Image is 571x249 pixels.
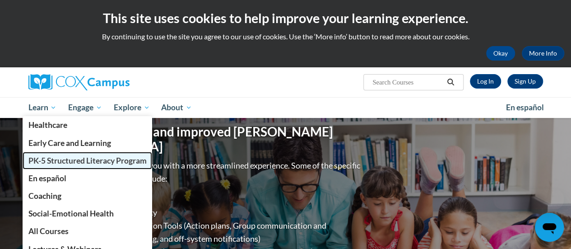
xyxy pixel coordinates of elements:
span: About [161,102,192,113]
span: En español [506,103,544,112]
span: Coaching [28,191,61,201]
li: Improved Site Navigation [53,193,362,206]
iframe: Message from company [493,189,564,209]
a: Register [507,74,543,89]
span: Social-Emotional Health [28,209,113,218]
a: Social-Emotional Health [23,205,153,222]
a: Healthcare [23,116,153,134]
p: Overall, we are proud to provide you with a more streamlined experience. Some of the specific cha... [35,159,362,185]
p: By continuing to use the site you agree to our use of cookies. Use the ‘More info’ button to read... [7,32,564,42]
span: En español [28,174,66,183]
span: PK-5 Structured Literacy Program [28,156,146,165]
a: Log In [470,74,501,89]
img: Cox Campus [28,74,130,90]
a: En español [500,98,550,117]
a: Early Care and Learning [23,134,153,152]
a: PK-5 Structured Literacy Program [23,152,153,169]
span: Healthcare [28,120,67,130]
li: Enhanced Group Collaboration Tools (Action plans, Group communication and collaboration tools, re... [53,219,362,245]
a: En español [23,169,153,187]
h2: This site uses cookies to help improve your learning experience. [7,9,564,27]
div: Main menu [22,97,550,118]
a: All Courses [23,222,153,240]
span: All Courses [28,226,68,236]
span: Early Care and Learning [28,138,111,148]
span: Engage [68,102,102,113]
a: Cox Campus [28,74,191,90]
a: Engage [62,97,108,118]
button: Search [444,77,457,88]
input: Search Courses [371,77,444,88]
span: Explore [114,102,150,113]
span: Learn [28,102,56,113]
a: Explore [108,97,156,118]
a: About [155,97,198,118]
button: Okay [486,46,515,61]
a: Learn [23,97,63,118]
a: More Info [522,46,564,61]
a: Coaching [23,187,153,205]
h1: Welcome to the new and improved [PERSON_NAME][GEOGRAPHIC_DATA] [35,124,362,155]
iframe: Button to launch messaging window [535,213,564,242]
li: Greater Device Compatibility [53,206,362,219]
